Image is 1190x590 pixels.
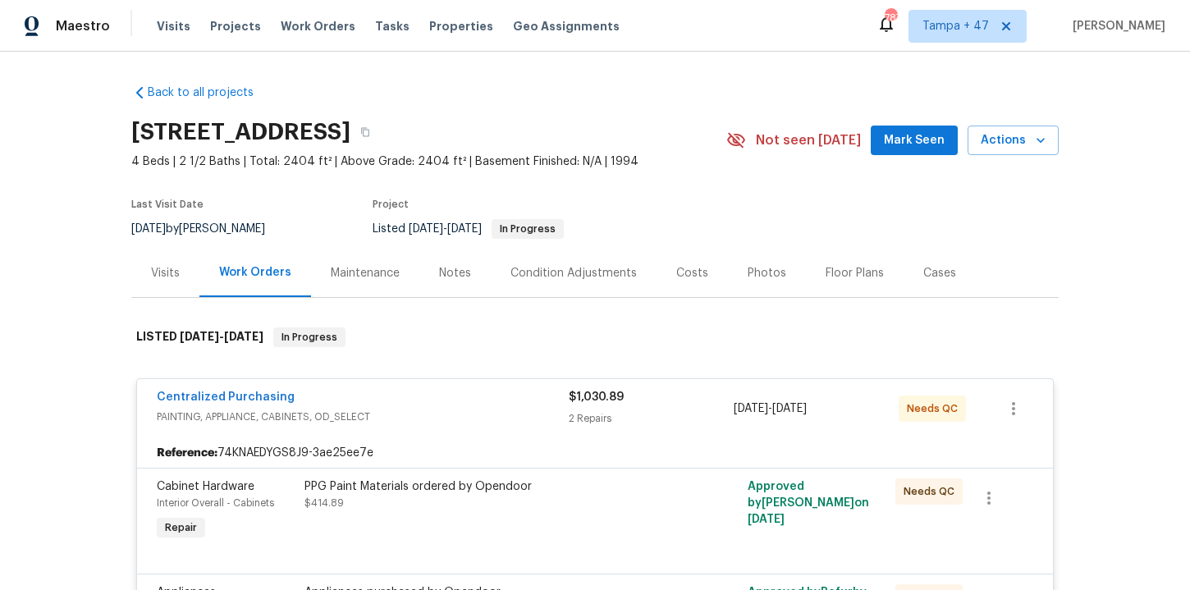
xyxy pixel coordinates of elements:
span: - [180,331,263,342]
span: Mark Seen [884,130,945,151]
span: [DATE] [409,223,443,235]
span: Visits [157,18,190,34]
span: $414.89 [304,498,344,508]
div: LISTED [DATE]-[DATE]In Progress [131,311,1059,364]
div: Notes [439,265,471,281]
span: Last Visit Date [131,199,204,209]
span: - [734,400,807,417]
span: [DATE] [180,331,219,342]
div: by [PERSON_NAME] [131,219,285,239]
div: 2 Repairs [569,410,734,427]
button: Mark Seen [871,126,958,156]
span: Needs QC [907,400,964,417]
span: - [409,223,482,235]
span: [DATE] [447,223,482,235]
div: Work Orders [219,264,291,281]
span: Work Orders [281,18,355,34]
span: Needs QC [904,483,961,500]
h6: LISTED [136,327,263,347]
span: Geo Assignments [513,18,620,34]
span: In Progress [493,224,562,234]
div: Maintenance [331,265,400,281]
div: 74KNAEDYGS8J9-3ae25ee7e [137,438,1053,468]
span: Maestro [56,18,110,34]
span: In Progress [275,329,344,345]
span: Not seen [DATE] [756,132,861,149]
span: Cabinet Hardware [157,481,254,492]
span: [DATE] [224,331,263,342]
span: PAINTING, APPLIANCE, CABINETS, OD_SELECT [157,409,569,425]
b: Reference: [157,445,217,461]
button: Copy Address [350,117,380,147]
a: Centralized Purchasing [157,391,295,403]
span: Actions [981,130,1046,151]
div: PPG Paint Materials ordered by Opendoor [304,478,664,495]
span: Tasks [375,21,410,32]
span: [DATE] [131,223,166,235]
span: [DATE] [772,403,807,414]
div: Visits [151,265,180,281]
h2: [STREET_ADDRESS] [131,124,350,140]
span: $1,030.89 [569,391,624,403]
span: Listed [373,223,564,235]
span: Interior Overall - Cabinets [157,498,274,508]
span: Tampa + 47 [922,18,989,34]
span: Project [373,199,409,209]
button: Actions [968,126,1059,156]
span: Repair [158,519,204,536]
span: [PERSON_NAME] [1066,18,1165,34]
span: Properties [429,18,493,34]
div: Costs [676,265,708,281]
div: 787 [885,10,896,26]
span: 4 Beds | 2 1/2 Baths | Total: 2404 ft² | Above Grade: 2404 ft² | Basement Finished: N/A | 1994 [131,153,726,170]
div: Cases [923,265,956,281]
span: Projects [210,18,261,34]
div: Floor Plans [826,265,884,281]
span: [DATE] [748,514,785,525]
div: Condition Adjustments [510,265,637,281]
div: Photos [748,265,786,281]
span: [DATE] [734,403,768,414]
a: Back to all projects [131,85,289,101]
span: Approved by [PERSON_NAME] on [748,481,869,525]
